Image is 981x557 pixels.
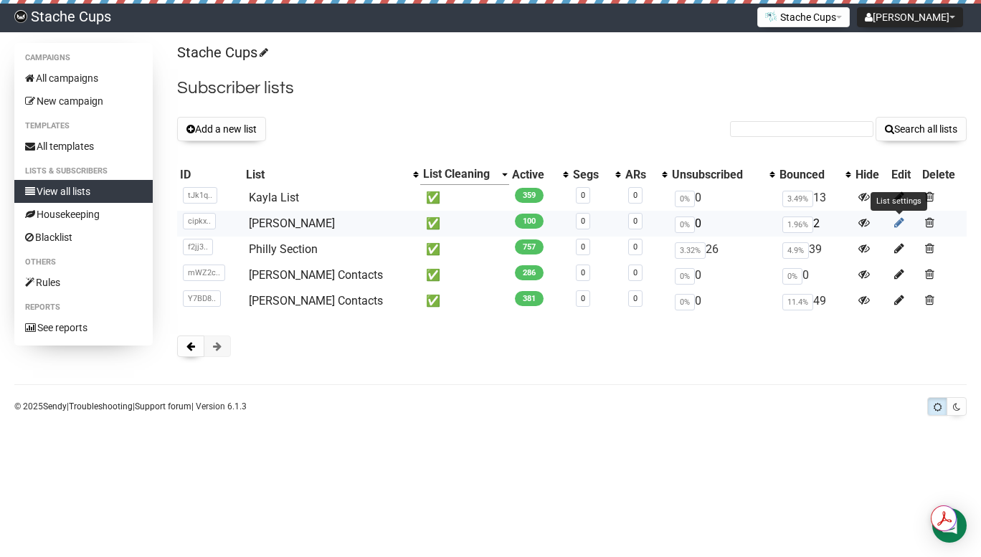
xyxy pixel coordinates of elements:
[420,164,509,185] th: List Cleaning: Descending sort applied, activate to remove the sort
[782,191,813,207] span: 3.49%
[515,214,544,229] span: 100
[581,216,585,226] a: 0
[782,242,809,259] span: 4.9%
[183,239,213,255] span: f2jj3..
[249,216,335,230] a: [PERSON_NAME]
[515,188,544,203] span: 359
[675,294,695,310] span: 0%
[633,242,638,252] a: 0
[891,168,916,182] div: Edit
[853,164,888,185] th: Hide: No sort applied, sorting is disabled
[14,10,27,23] img: 8653db3730727d876aa9d6134506b5c0
[669,262,777,288] td: 0
[573,168,608,182] div: Segs
[777,185,853,211] td: 13
[765,11,777,22] img: 1.png
[581,191,585,200] a: 0
[919,164,967,185] th: Delete: No sort applied, sorting is disabled
[581,294,585,303] a: 0
[622,164,669,185] th: ARs: No sort applied, activate to apply an ascending sort
[246,168,407,182] div: List
[675,242,706,259] span: 3.32%
[669,185,777,211] td: 0
[14,316,153,339] a: See reports
[14,49,153,67] li: Campaigns
[509,164,569,185] th: Active: No sort applied, activate to apply an ascending sort
[177,164,243,185] th: ID: No sort applied, sorting is disabled
[633,216,638,226] a: 0
[669,164,777,185] th: Unsubscribed: No sort applied, activate to apply an ascending sort
[14,203,153,226] a: Housekeeping
[14,135,153,158] a: All templates
[633,191,638,200] a: 0
[420,288,509,314] td: ✅
[420,262,509,288] td: ✅
[581,268,585,277] a: 0
[581,242,585,252] a: 0
[782,294,813,310] span: 11.4%
[420,237,509,262] td: ✅
[669,288,777,314] td: 0
[782,268,802,285] span: 0%
[14,271,153,294] a: Rules
[777,237,853,262] td: 39
[69,401,133,411] a: Troubleshooting
[183,213,216,229] span: cipkx..
[675,268,695,285] span: 0%
[672,168,762,182] div: Unsubscribed
[857,7,963,27] button: [PERSON_NAME]
[779,168,838,182] div: Bounced
[570,164,622,185] th: Segs: No sort applied, activate to apply an ascending sort
[249,294,383,308] a: [PERSON_NAME] Contacts
[14,67,153,90] a: All campaigns
[243,164,421,185] th: List: No sort applied, activate to apply an ascending sort
[515,265,544,280] span: 286
[669,211,777,237] td: 0
[180,168,240,182] div: ID
[777,164,853,185] th: Bounced: No sort applied, activate to apply an ascending sort
[14,118,153,135] li: Templates
[249,191,299,204] a: Kayla List
[420,211,509,237] td: ✅
[183,290,221,307] span: Y7BD8..
[625,168,655,182] div: ARs
[423,167,495,181] div: List Cleaning
[876,117,967,141] button: Search all lists
[777,262,853,288] td: 0
[177,75,967,101] h2: Subscriber lists
[420,185,509,211] td: ✅
[14,163,153,180] li: Lists & subscribers
[183,187,217,204] span: tJk1q..
[515,239,544,254] span: 757
[675,216,695,233] span: 0%
[43,401,67,411] a: Sendy
[14,226,153,249] a: Blacklist
[249,268,383,282] a: [PERSON_NAME] Contacts
[14,180,153,203] a: View all lists
[757,7,850,27] button: Stache Cups
[249,242,318,256] a: Philly Section
[512,168,555,182] div: Active
[177,117,266,141] button: Add a new list
[871,192,927,211] div: List settings
[177,44,266,61] a: Stache Cups
[14,254,153,271] li: Others
[777,211,853,237] td: 2
[633,294,638,303] a: 0
[922,168,964,182] div: Delete
[14,399,247,414] p: © 2025 | | | Version 6.1.3
[888,164,919,185] th: Edit: No sort applied, sorting is disabled
[782,216,813,233] span: 1.96%
[14,299,153,316] li: Reports
[135,401,191,411] a: Support forum
[675,191,695,207] span: 0%
[856,168,886,182] div: Hide
[777,288,853,314] td: 49
[14,90,153,113] a: New campaign
[515,291,544,306] span: 381
[669,237,777,262] td: 26
[183,265,225,281] span: mWZ2c..
[633,268,638,277] a: 0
